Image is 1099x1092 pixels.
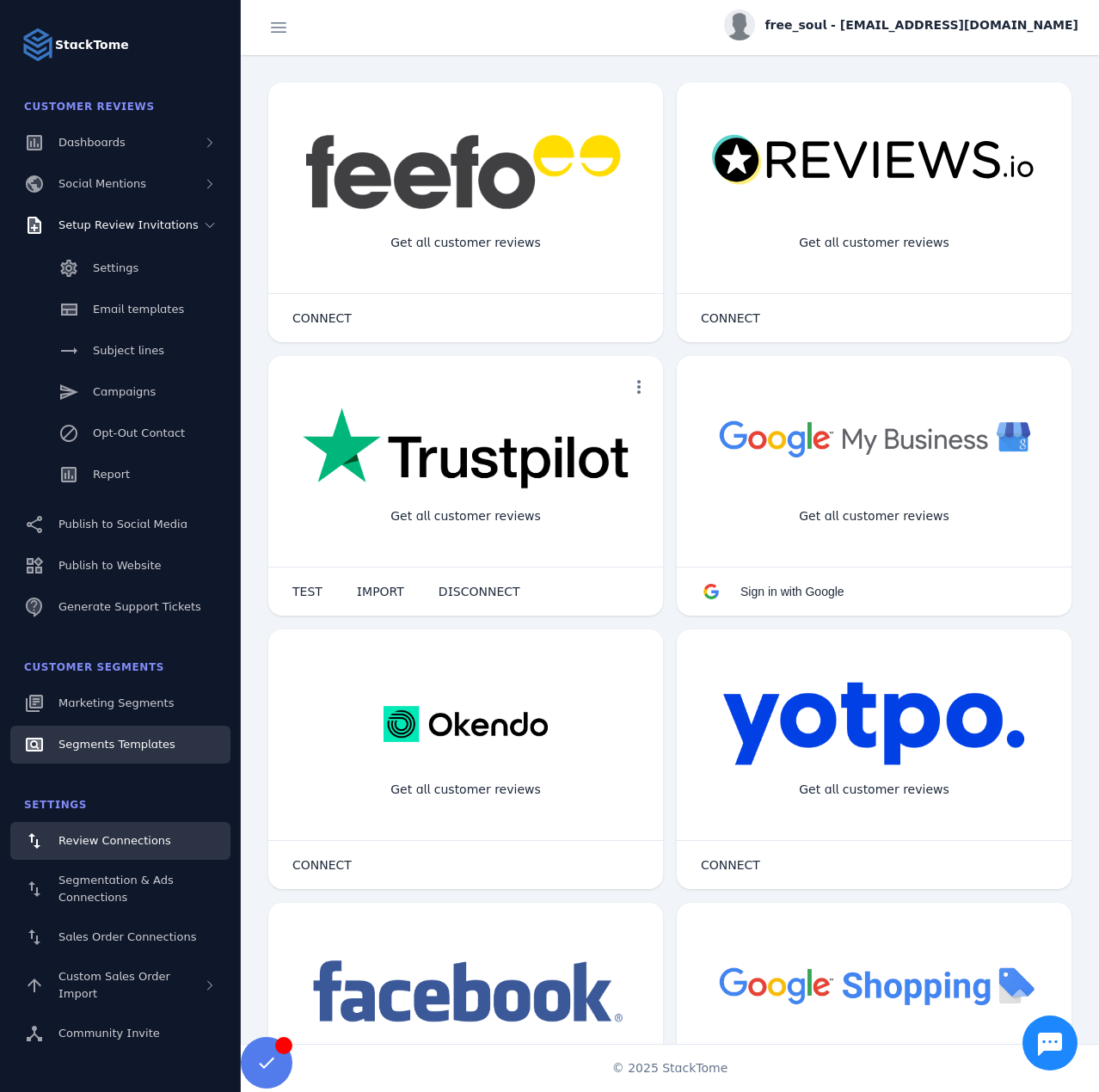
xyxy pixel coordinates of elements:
div: Get all customer reviews [377,220,555,266]
a: Segmentation & Ads Connections [10,863,230,915]
span: Setup Review Invitations [58,218,199,231]
button: CONNECT [275,301,369,335]
span: Community Invite [58,1027,160,1040]
div: Get all customer reviews [785,767,963,813]
span: © 2025 StackTome [612,1059,728,1077]
span: Campaigns [93,385,156,398]
span: Custom Sales Order Import [58,970,170,1000]
a: Email templates [10,291,230,328]
a: Sales Order Connections [10,918,230,956]
span: Segmentation & Ads Connections [58,874,174,904]
span: CONNECT [701,312,760,324]
span: Generate Support Tickets [58,600,201,613]
span: Settings [24,799,87,811]
span: Review Connections [58,834,171,847]
span: Email templates [93,303,184,316]
img: googleshopping.png [711,954,1037,1015]
span: Social Mentions [58,177,146,190]
span: CONNECT [292,312,352,324]
div: Get all customer reviews [785,494,963,539]
span: Report [93,468,130,481]
span: Segments Templates [58,738,175,751]
a: Community Invite [10,1015,230,1052]
img: feefo.png [303,134,629,210]
span: Sign in with Google [740,585,844,598]
span: Customer Reviews [24,101,155,113]
span: Publish to Website [58,559,161,572]
a: Publish to Website [10,547,230,585]
img: okendo.webp [384,681,548,767]
button: more [622,370,656,404]
a: Marketing Segments [10,684,230,722]
span: Customer Segments [24,661,164,673]
span: CONNECT [292,859,352,871]
img: facebook.png [303,954,629,1031]
button: IMPORT [340,574,421,609]
img: Logo image [21,28,55,62]
strong: StackTome [55,36,129,54]
button: CONNECT [684,301,777,335]
button: CONNECT [684,848,777,882]
button: DISCONNECT [421,574,537,609]
span: Settings [93,261,138,274]
button: Sign in with Google [684,574,862,609]
span: CONNECT [701,859,760,871]
span: Subject lines [93,344,164,357]
span: Sales Order Connections [58,930,196,943]
a: Settings [10,249,230,287]
a: Review Connections [10,822,230,860]
a: Publish to Social Media [10,506,230,543]
span: DISCONNECT [439,586,520,598]
img: profile.jpg [724,9,755,40]
span: Dashboards [58,136,126,149]
span: IMPORT [357,586,404,598]
a: Segments Templates [10,726,230,764]
a: Campaigns [10,373,230,411]
span: Publish to Social Media [58,518,187,531]
img: trustpilot.png [303,408,629,492]
img: yotpo.png [722,681,1026,767]
a: Report [10,456,230,494]
div: Get all customer reviews [785,220,963,266]
span: Marketing Segments [58,696,174,709]
img: googlebusiness.png [711,408,1037,469]
button: CONNECT [275,848,369,882]
a: Generate Support Tickets [10,588,230,626]
span: TEST [292,586,322,598]
span: free_soul - [EMAIL_ADDRESS][DOMAIN_NAME] [765,16,1078,34]
a: Subject lines [10,332,230,370]
div: Import Products from Google [772,1040,975,1086]
img: reviewsio.svg [711,134,1037,187]
a: Opt-Out Contact [10,414,230,452]
div: Get all customer reviews [377,494,555,539]
button: TEST [275,574,340,609]
span: Opt-Out Contact [93,426,185,439]
button: free_soul - [EMAIL_ADDRESS][DOMAIN_NAME] [724,9,1078,40]
div: Get all customer reviews [377,767,555,813]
